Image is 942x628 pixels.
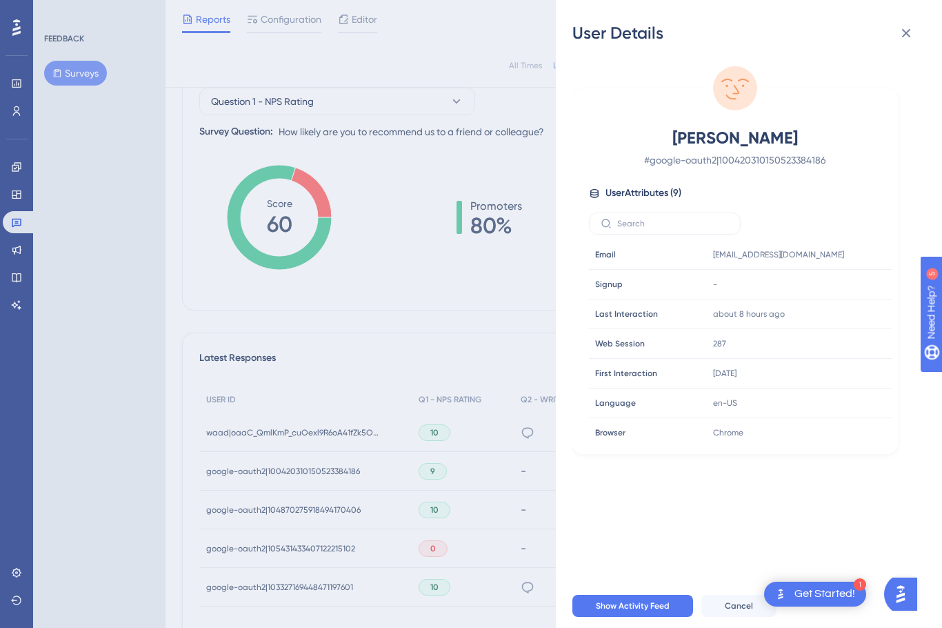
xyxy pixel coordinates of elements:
[713,338,726,349] span: 287
[614,152,856,168] span: # google-oauth2|100420310150523384186
[605,185,681,202] span: User Attributes ( 9 )
[595,427,625,438] span: Browser
[713,249,844,260] span: [EMAIL_ADDRESS][DOMAIN_NAME]
[595,308,658,320] span: Last Interaction
[595,279,623,290] span: Signup
[772,586,789,602] img: launcher-image-alternative-text
[595,249,616,260] span: Email
[713,427,743,438] span: Chrome
[764,582,866,607] div: Open Get Started! checklist, remaining modules: 1
[595,368,657,379] span: First Interaction
[713,279,717,290] span: -
[595,338,645,349] span: Web Session
[854,578,866,591] div: 1
[596,600,670,611] span: Show Activity Feed
[713,309,785,319] time: about 8 hours ago
[884,573,925,615] iframe: UserGuiding AI Assistant Launcher
[713,398,737,409] span: en-US
[794,587,855,602] div: Get Started!
[617,219,729,228] input: Search
[701,595,776,617] button: Cancel
[96,7,100,18] div: 5
[614,127,856,149] span: [PERSON_NAME]
[725,600,753,611] span: Cancel
[32,3,86,20] span: Need Help?
[595,398,636,409] span: Language
[572,595,693,617] button: Show Activity Feed
[572,22,925,44] div: User Details
[713,369,736,378] time: [DATE]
